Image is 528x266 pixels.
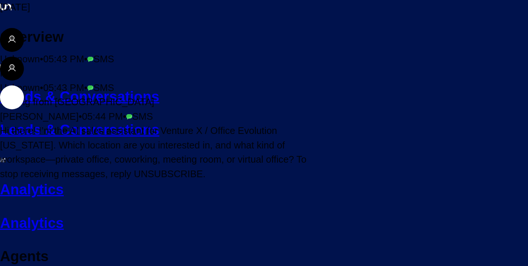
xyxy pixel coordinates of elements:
[79,111,82,122] span: •
[43,82,84,93] span: 05:43 PM
[43,54,84,64] span: 05:43 PM
[93,54,114,64] span: SMS
[123,111,126,122] span: •
[40,54,43,64] span: •
[132,111,153,122] span: SMS
[82,111,123,122] span: 05:44 PM
[84,82,87,93] span: •
[84,54,87,64] span: •
[93,82,114,93] span: SMS
[40,82,43,93] span: •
